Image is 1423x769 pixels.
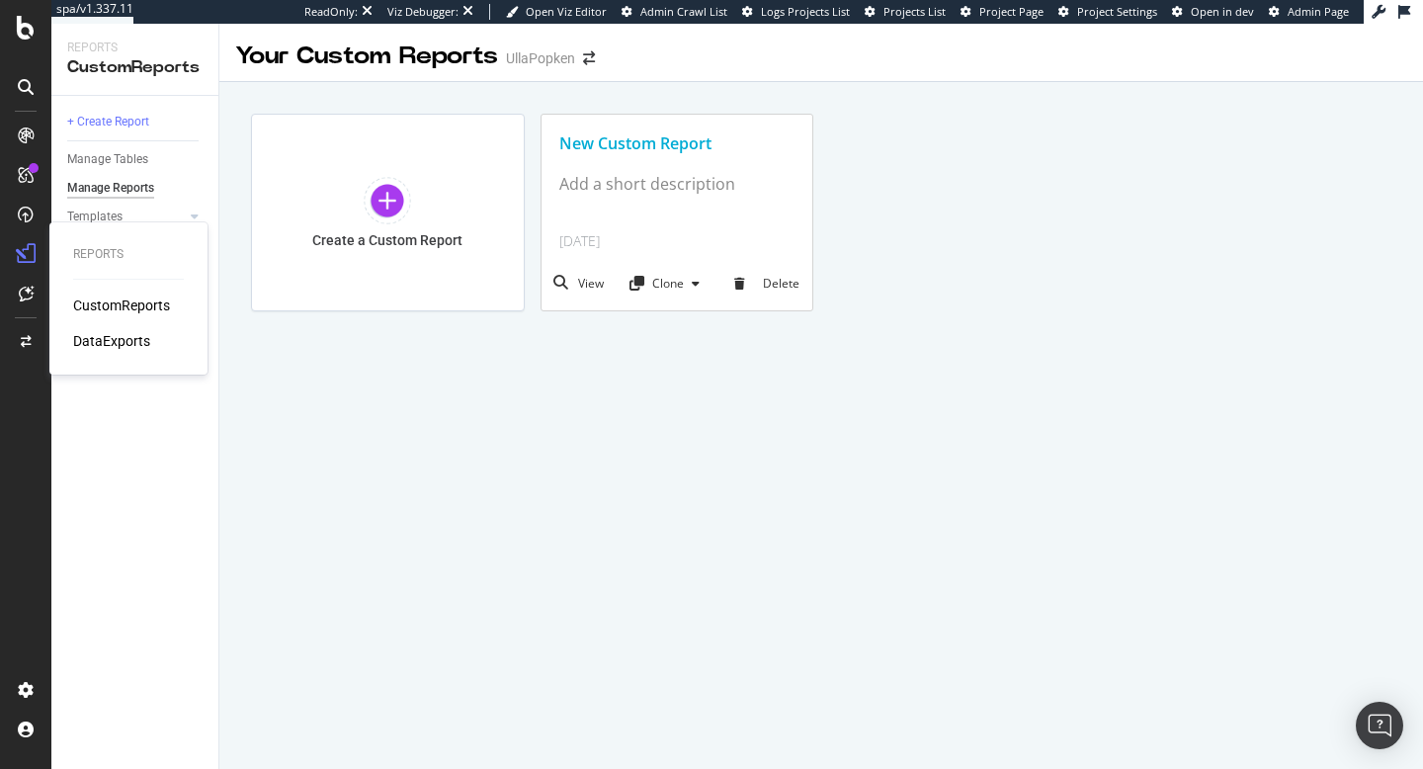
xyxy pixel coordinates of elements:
[73,331,150,351] a: DataExports
[883,4,946,19] span: Projects List
[559,132,795,155] div: New Custom Report
[506,48,575,68] div: UllaPopken
[1356,702,1403,749] div: Open Intercom Messenger
[1172,4,1254,20] a: Open in dev
[629,275,710,292] div: Clone
[865,4,946,20] a: Projects List
[73,246,184,263] div: Reports
[761,4,850,19] span: Logs Projects List
[640,4,727,19] span: Admin Crawl List
[304,4,358,20] div: ReadOnly:
[622,4,727,20] a: Admin Crawl List
[312,232,462,249] div: Create a Custom Report
[73,296,170,315] a: CustomReports
[1077,4,1157,19] span: Project Settings
[1288,4,1349,19] span: Admin Page
[67,112,149,132] div: + Create Report
[67,207,123,227] div: Templates
[722,256,813,310] div: Delete
[67,56,203,79] div: CustomReports
[559,231,795,251] div: [DATE]
[742,4,850,20] a: Logs Projects List
[387,4,459,20] div: Viz Debugger:
[67,112,205,132] a: + Create Report
[583,51,595,65] div: arrow-right-arrow-left
[67,178,154,199] div: Manage Reports
[67,207,185,227] a: Templates
[67,178,205,199] a: Manage Reports
[506,4,607,20] a: Open Viz Editor
[1058,4,1157,20] a: Project Settings
[67,149,205,170] a: Manage Tables
[979,4,1044,19] span: Project Page
[1269,4,1349,20] a: Admin Page
[559,173,795,196] div: Add a short description
[1191,4,1254,19] span: Open in dev
[67,40,203,56] div: Reports
[542,256,618,310] div: View
[67,149,148,170] div: Manage Tables
[961,4,1044,20] a: Project Page
[526,4,607,19] span: Open Viz Editor
[235,40,498,73] div: Your Custom Reports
